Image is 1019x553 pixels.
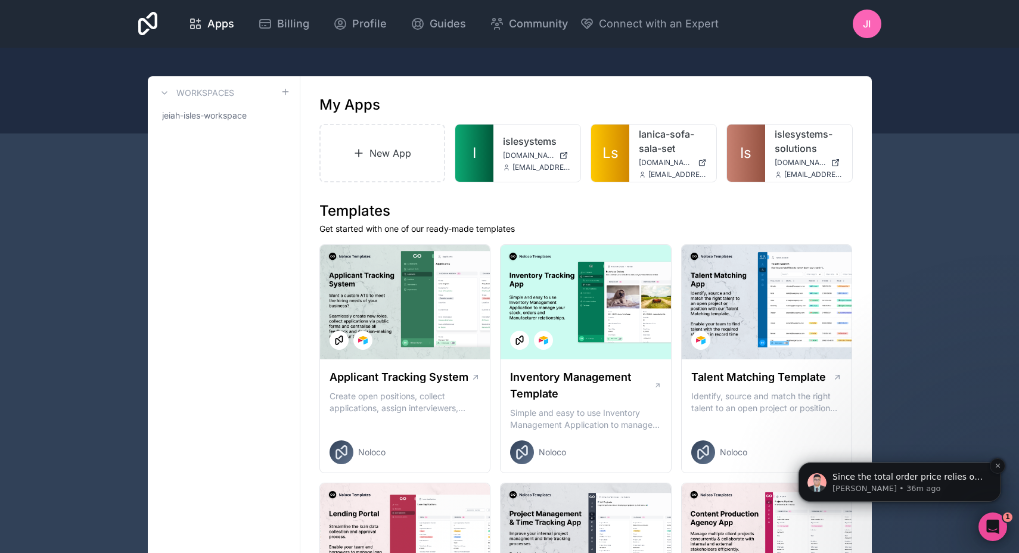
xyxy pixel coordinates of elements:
[277,15,309,32] span: Billing
[52,85,206,177] span: Since the total order price relies on a formula, I think there's no workaround as of the moment, ...
[319,201,853,220] h1: Templates
[319,223,853,235] p: Get started with one of our ready-made templates
[503,151,554,160] span: [DOMAIN_NAME]
[358,335,368,345] img: Airtable Logo
[639,158,693,167] span: [DOMAIN_NAME]
[503,134,571,148] a: islesystems
[330,369,468,386] h1: Applicant Tracking System
[691,390,843,414] p: Identify, source and match the right talent to an open project or position with our Talent Matchi...
[207,15,234,32] span: Apps
[863,17,871,31] span: JI
[510,369,653,402] h1: Inventory Management Template
[639,127,707,156] a: lanica-sofa-sala-set
[1003,512,1012,522] span: 1
[602,144,619,163] span: Ls
[691,369,826,386] h1: Talent Matching Template
[503,151,571,160] a: [DOMAIN_NAME]
[599,15,719,32] span: Connect with an Expert
[18,75,220,114] div: message notification from David, 36m ago. Since the total order price relies on a formula, I thin...
[512,163,571,172] span: [EMAIL_ADDRESS][DOMAIN_NAME]
[176,87,234,99] h3: Workspaces
[162,110,247,122] span: jeiah-isles-workspace
[473,144,476,163] span: I
[324,11,396,37] a: Profile
[539,335,548,345] img: Airtable Logo
[480,11,577,37] a: Community
[580,15,719,32] button: Connect with an Expert
[639,158,707,167] a: [DOMAIN_NAME]
[319,95,380,114] h1: My Apps
[430,15,466,32] span: Guides
[720,446,747,458] span: Noloco
[775,158,843,167] a: [DOMAIN_NAME]
[248,11,319,37] a: Billing
[696,335,706,345] img: Airtable Logo
[401,11,476,37] a: Guides
[510,407,661,431] p: Simple and easy to use Inventory Management Application to manage your stock, orders and Manufact...
[330,390,481,414] p: Create open positions, collect applications, assign interviewers, centralise candidate feedback a...
[157,86,234,100] a: Workspaces
[352,15,387,32] span: Profile
[539,446,566,458] span: Noloco
[784,170,843,179] span: [EMAIL_ADDRESS][DOMAIN_NAME]
[781,387,1019,521] iframe: Intercom notifications message
[509,15,568,32] span: Community
[727,125,765,182] a: Is
[179,11,244,37] a: Apps
[52,96,206,107] p: Message from David, sent 36m ago
[978,512,1007,541] iframe: Intercom live chat
[591,125,629,182] a: Ls
[358,446,386,458] span: Noloco
[209,71,225,86] button: Dismiss notification
[740,144,751,163] span: Is
[157,105,290,126] a: jeiah-isles-workspace
[648,170,707,179] span: [EMAIL_ADDRESS][DOMAIN_NAME]
[775,127,843,156] a: islesystems-solutions
[455,125,493,182] a: I
[775,158,826,167] span: [DOMAIN_NAME]
[319,124,446,182] a: New App
[27,86,46,105] img: Profile image for David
